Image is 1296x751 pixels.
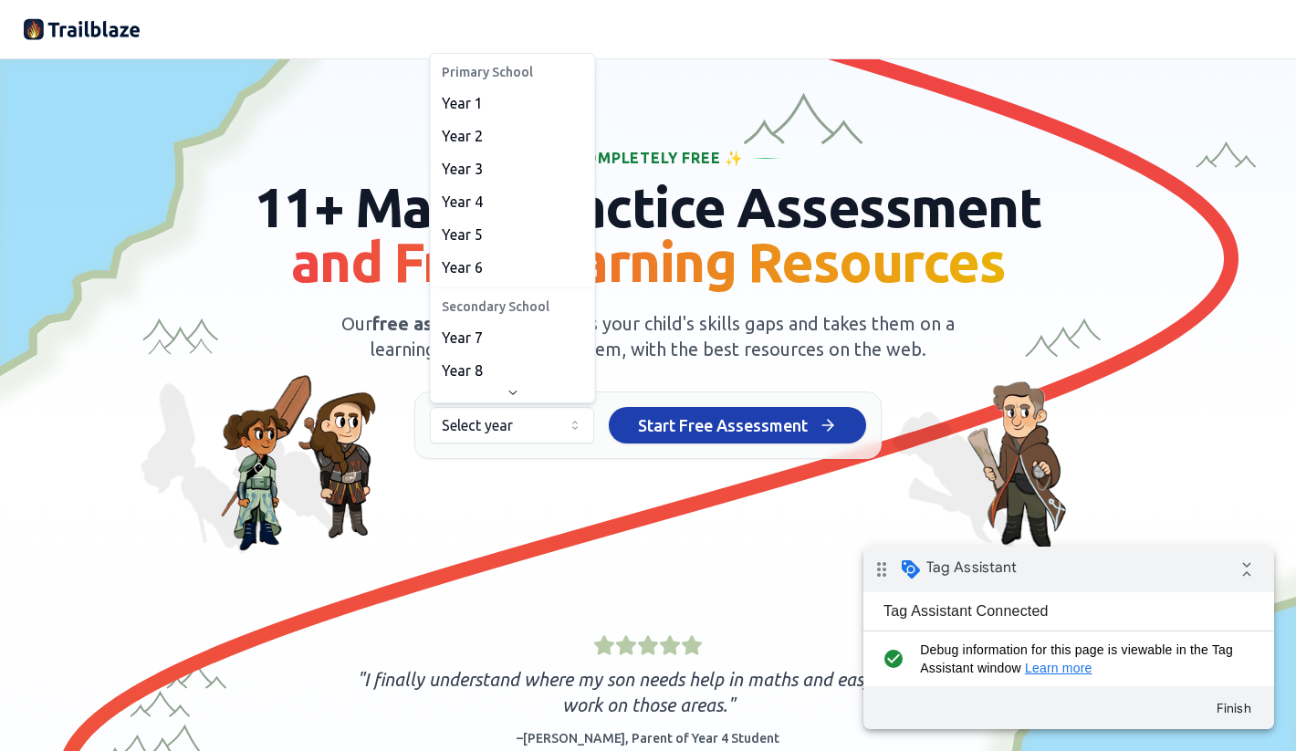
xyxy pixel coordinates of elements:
[365,5,402,41] i: Collapse debug badge
[442,360,483,381] span: Year 8
[442,256,483,278] span: Year 6
[442,158,483,180] span: Year 3
[338,145,403,178] button: Finish
[63,12,153,30] span: Tag Assistant
[442,191,483,213] span: Year 4
[57,94,381,130] span: Debug information for this page is viewable in the Tag Assistant window
[15,94,45,130] i: check_circle
[162,114,229,129] a: Learn more
[434,57,591,87] div: Primary School
[442,327,483,349] span: Year 7
[442,224,483,245] span: Year 5
[442,92,483,114] span: Year 1
[442,125,483,147] span: Year 2
[434,292,591,321] div: Secondary School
